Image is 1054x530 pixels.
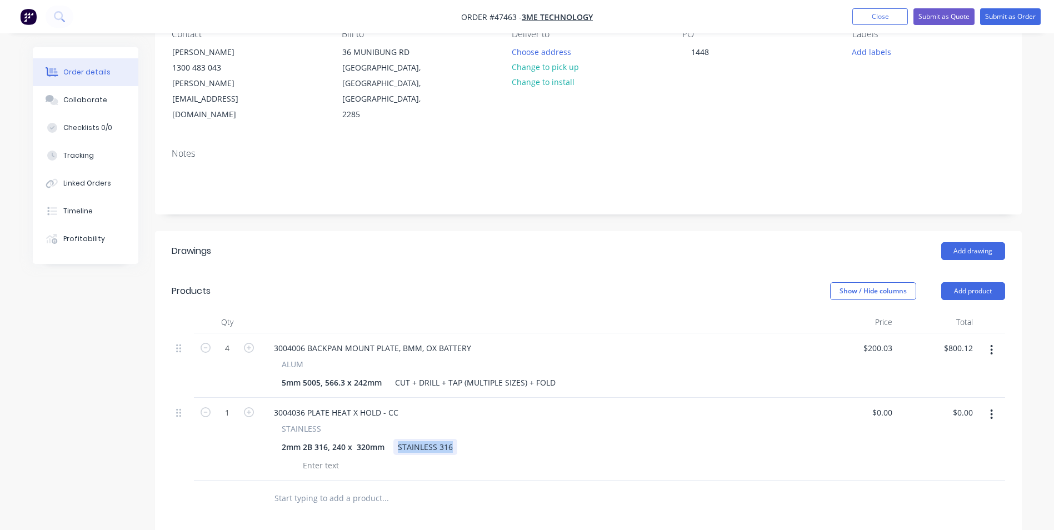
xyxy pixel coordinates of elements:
[852,8,908,25] button: Close
[172,44,264,60] div: [PERSON_NAME]
[172,284,211,298] div: Products
[277,439,389,455] div: 2mm 2B 316, 240 x 320mm
[816,311,897,333] div: Price
[265,404,407,421] div: 3004036 PLATE HEAT X HOLD - CC
[163,44,274,123] div: [PERSON_NAME]1300 483 043[PERSON_NAME][EMAIL_ADDRESS][DOMAIN_NAME]
[282,358,303,370] span: ALUM
[63,206,93,216] div: Timeline
[33,142,138,169] button: Tracking
[342,29,494,39] div: Bill to
[897,311,977,333] div: Total
[830,282,916,300] button: Show / Hide columns
[506,74,580,89] button: Change to install
[63,123,112,133] div: Checklists 0/0
[33,58,138,86] button: Order details
[461,12,522,22] span: Order #47463 -
[282,423,321,434] span: STAINLESS
[393,439,457,455] div: STAINLESS 316
[33,169,138,197] button: Linked Orders
[342,44,434,60] div: 36 MUNIBUNG RD
[20,8,37,25] img: Factory
[941,242,1005,260] button: Add drawing
[63,178,111,188] div: Linked Orders
[63,151,94,161] div: Tracking
[63,234,105,244] div: Profitability
[33,86,138,114] button: Collaborate
[172,244,211,258] div: Drawings
[172,60,264,76] div: 1300 483 043
[980,8,1041,25] button: Submit as Order
[63,67,111,77] div: Order details
[512,29,664,39] div: Deliver to
[274,487,496,509] input: Start typing to add a product...
[33,225,138,253] button: Profitability
[506,59,585,74] button: Change to pick up
[33,197,138,225] button: Timeline
[682,44,718,60] div: 1448
[265,340,480,356] div: 3004006 BACKPAN MOUNT PLATE, BMM, OX BATTERY
[277,374,386,391] div: 5mm 5005, 566.3 x 242mm
[391,374,560,391] div: CUT + DRILL + TAP (MULTIPLE SIZES) + FOLD
[846,44,897,59] button: Add labels
[506,44,577,59] button: Choose address
[913,8,975,25] button: Submit as Quote
[194,311,261,333] div: Qty
[852,29,1005,39] div: Labels
[682,29,835,39] div: PO
[172,148,1005,159] div: Notes
[342,60,434,122] div: [GEOGRAPHIC_DATA], [GEOGRAPHIC_DATA], [GEOGRAPHIC_DATA], 2285
[33,114,138,142] button: Checklists 0/0
[941,282,1005,300] button: Add product
[522,12,593,22] a: 3ME TECHNOLOGY
[63,95,107,105] div: Collaborate
[333,44,444,123] div: 36 MUNIBUNG RD[GEOGRAPHIC_DATA], [GEOGRAPHIC_DATA], [GEOGRAPHIC_DATA], 2285
[172,76,264,122] div: [PERSON_NAME][EMAIL_ADDRESS][DOMAIN_NAME]
[172,29,324,39] div: Contact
